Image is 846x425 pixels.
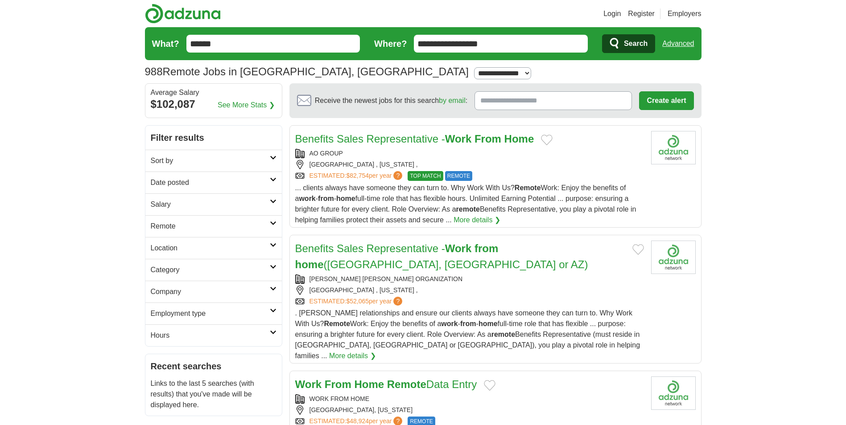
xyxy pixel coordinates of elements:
[145,302,282,324] a: Employment type
[602,34,655,53] button: Search
[151,155,270,166] h2: Sort by
[145,172,282,193] a: Date posted
[668,8,702,19] a: Employers
[324,320,350,327] strong: Remote
[310,171,404,181] a: ESTIMATED:$82,754per year?
[295,184,636,224] span: ... clients always have someone they can turn to. Why Work With Us? Work: Enjoy the benefits of a...
[408,171,443,181] span: TOP MATCH
[295,286,644,295] div: [GEOGRAPHIC_DATA] , [US_STATE] ,
[152,37,179,50] label: What?
[295,242,588,270] a: Benefits Sales Representative -Work from home([GEOGRAPHIC_DATA], [GEOGRAPHIC_DATA] or AZ)
[151,96,276,112] div: $102,087
[295,258,324,270] strong: home
[295,394,644,404] div: WORK FROM HOME
[145,193,282,215] a: Salary
[145,126,282,150] h2: Filter results
[639,91,693,110] button: Create alert
[145,215,282,237] a: Remote
[603,8,621,19] a: Login
[393,297,402,306] span: ?
[515,184,541,192] strong: Remote
[151,265,270,275] h2: Category
[295,405,644,415] div: [GEOGRAPHIC_DATA], [US_STATE]
[475,133,501,145] strong: From
[145,64,163,80] span: 988
[151,221,270,232] h2: Remote
[439,97,466,104] a: by email
[151,89,276,96] div: Average Salary
[151,199,270,210] h2: Salary
[504,133,534,145] strong: Home
[651,376,696,410] img: Company logo
[651,241,696,274] img: Company logo
[151,243,270,253] h2: Location
[329,351,376,361] a: More details ❯
[145,259,282,281] a: Category
[445,133,472,145] strong: Work
[295,149,644,158] div: AO GROUP
[295,309,640,360] span: . [PERSON_NAME] relationships and ensure our clients always have someone they can turn to. Why Wo...
[632,244,644,255] button: Add to favorite jobs
[387,378,426,390] strong: Remote
[441,320,458,327] strong: work
[151,177,270,188] h2: Date posted
[393,171,402,180] span: ?
[484,380,495,391] button: Add to favorite jobs
[299,195,315,202] strong: work
[628,8,655,19] a: Register
[295,160,644,169] div: [GEOGRAPHIC_DATA] , [US_STATE] ,
[151,330,270,341] h2: Hours
[346,172,369,179] span: $82,754
[624,35,648,53] span: Search
[145,65,469,78] h1: Remote Jobs in [GEOGRAPHIC_DATA], [GEOGRAPHIC_DATA]
[295,274,644,284] div: [PERSON_NAME] [PERSON_NAME] ORGANIZATION
[315,95,467,106] span: Receive the newest jobs for this search :
[295,133,534,145] a: Benefits Sales Representative -Work From Home
[491,331,515,338] strong: remote
[310,297,404,306] a: ESTIMATED:$52,065per year?
[460,320,476,327] strong: from
[295,378,322,390] strong: Work
[145,4,221,24] img: Adzuna logo
[346,417,369,425] span: $48,924
[145,324,282,346] a: Hours
[541,135,553,145] button: Add to favorite jobs
[445,171,472,181] span: REMOTE
[151,360,276,373] h2: Recent searches
[479,320,498,327] strong: home
[145,237,282,259] a: Location
[295,378,477,390] a: Work From Home RemoteData Entry
[151,308,270,319] h2: Employment type
[151,378,276,410] p: Links to the last 5 searches (with results) that you've made will be displayed here.
[445,242,472,254] strong: Work
[336,195,355,202] strong: home
[346,298,369,305] span: $52,065
[475,242,498,254] strong: from
[145,150,282,172] a: Sort by
[651,131,696,164] img: Company logo
[374,37,407,50] label: Where?
[151,286,270,297] h2: Company
[318,195,334,202] strong: from
[145,281,282,302] a: Company
[218,100,275,110] a: See More Stats ❯
[325,378,351,390] strong: From
[454,215,500,225] a: More details ❯
[456,205,480,213] strong: remote
[354,378,384,390] strong: Home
